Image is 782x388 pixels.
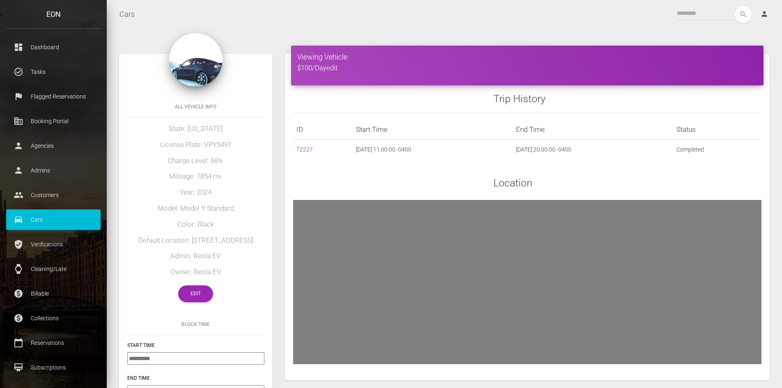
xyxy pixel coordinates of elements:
h6: End Time [127,374,264,382]
a: 72227 [296,146,313,153]
a: edit [326,64,337,72]
a: watch Cleaning/Late [6,259,101,279]
td: Completed [673,140,761,160]
p: Booking Portal [12,115,94,127]
h5: State: [US_STATE] [127,124,264,134]
h5: $100/Day [297,63,757,73]
p: Verifications [12,238,94,250]
p: Customers [12,189,94,201]
h3: Trip History [493,92,761,106]
h5: Mileage: 7854 mi. [127,172,264,181]
a: Cars [119,4,135,25]
a: people Customers [6,185,101,205]
th: Status [673,119,761,140]
a: flag Flagged Reservations [6,86,101,107]
a: verified_user Verifications [6,234,101,255]
button: search [735,6,752,23]
p: Billable [12,287,94,300]
th: End Time [513,119,673,140]
h5: Default Location: [STREET_ADDRESS] [127,236,264,246]
p: Cleaning/Late [12,263,94,275]
a: Edit [178,285,213,302]
p: Flagged Reservations [12,90,94,103]
a: task_alt Tasks [6,62,101,82]
h5: Model: Model Y Standard [127,204,264,214]
h5: Admin: Resla EV [127,251,264,261]
th: Start Time [353,119,513,140]
img: 141.jpg [169,33,222,87]
h5: Owner: Resla EV [127,267,264,277]
p: Collections [12,312,94,324]
a: drive_eta Cars [6,209,101,230]
p: Agencies [12,140,94,152]
h3: Location [493,176,761,190]
h5: License Plate: VPY5491 [127,140,264,150]
h5: Charge Level: 68% [127,156,264,166]
p: Dashboard [12,41,94,53]
p: Admins [12,164,94,177]
a: card_membership Subscriptions [6,357,101,378]
h6: Block Time [127,321,264,328]
h4: Viewing Vehicle [297,52,757,62]
a: calendar_today Reservations [6,333,101,353]
a: paid Collections [6,308,101,328]
p: Subscriptions [12,361,94,374]
a: paid Billable [6,283,101,304]
a: person Agencies [6,135,101,156]
td: [DATE] 20:00:00 -0400 [513,140,673,160]
h6: All Vehicle Info [127,103,264,110]
td: [DATE] 11:00:00 -0400 [353,140,513,160]
p: Tasks [12,66,94,78]
p: Reservations [12,337,94,349]
h6: Start Time [127,342,264,349]
a: dashboard Dashboard [6,37,101,57]
a: person [754,6,776,23]
th: ID [293,119,353,140]
i: person [760,10,768,18]
h5: Color: Black [127,220,264,230]
p: Cars [12,214,94,226]
h5: Year: 2024 [127,188,264,197]
a: person Admins [6,160,101,181]
a: corporate_fare Booking Portal [6,111,101,131]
